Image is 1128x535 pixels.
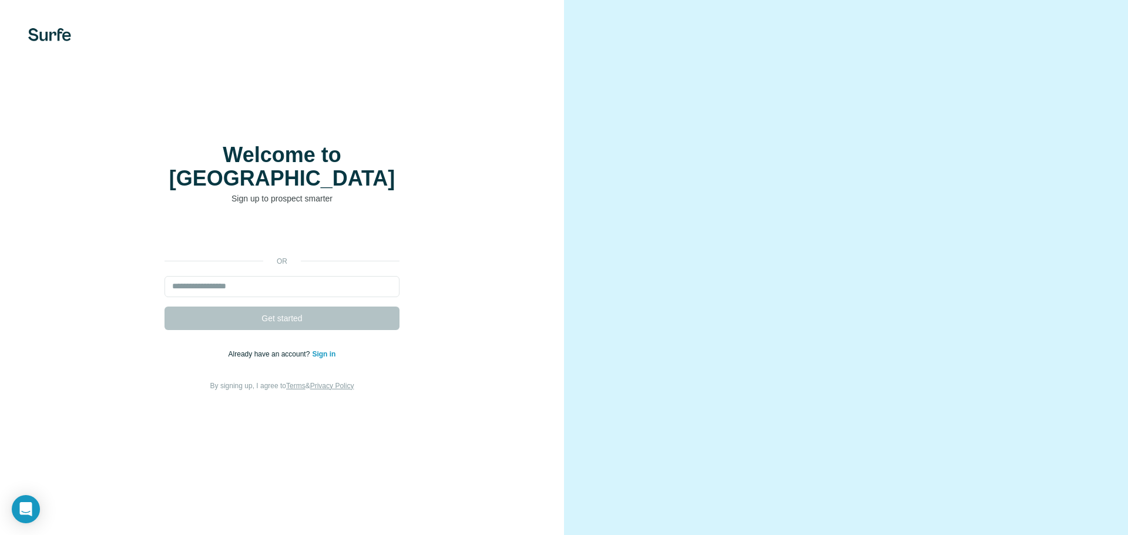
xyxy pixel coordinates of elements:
span: Already have an account? [229,350,313,358]
div: Open Intercom Messenger [12,495,40,523]
a: Sign in [312,350,335,358]
img: Surfe's logo [28,28,71,41]
p: or [263,256,301,267]
a: Privacy Policy [310,382,354,390]
span: By signing up, I agree to & [210,382,354,390]
a: Terms [286,382,305,390]
p: Sign up to prospect smarter [164,193,399,204]
h1: Welcome to [GEOGRAPHIC_DATA] [164,143,399,190]
iframe: Schaltfläche „Über Google anmelden“ [159,222,405,248]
